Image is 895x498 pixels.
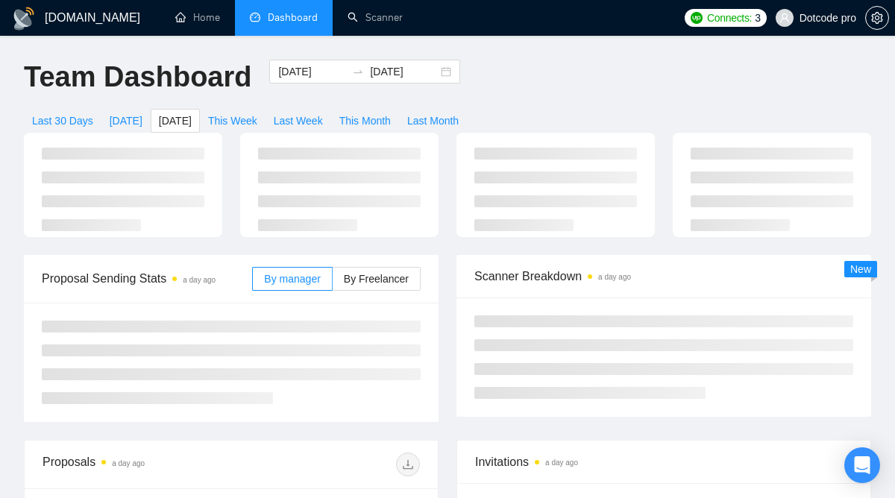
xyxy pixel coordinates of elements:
span: user [779,13,790,23]
span: Dashboard [268,11,318,24]
button: [DATE] [151,109,200,133]
span: [DATE] [159,113,192,129]
a: searchScanner [348,11,403,24]
button: Last Month [399,109,467,133]
span: Last 30 Days [32,113,93,129]
span: By Freelancer [344,273,409,285]
time: a day ago [112,459,145,467]
span: New [850,263,871,275]
img: logo [12,7,36,31]
input: End date [370,63,438,80]
h1: Team Dashboard [24,60,251,95]
button: setting [865,6,889,30]
span: Connects: [707,10,752,26]
span: setting [866,12,888,24]
span: By manager [264,273,320,285]
div: Proposals [43,453,231,476]
div: Open Intercom Messenger [844,447,880,483]
span: This Month [339,113,391,129]
input: Start date [278,63,346,80]
span: This Week [208,113,257,129]
span: swap-right [352,66,364,78]
span: Scanner Breakdown [474,267,853,286]
span: dashboard [250,12,260,22]
span: to [352,66,364,78]
img: upwork-logo.png [691,12,703,24]
span: Last Month [407,113,459,129]
button: This Week [200,109,266,133]
button: Last Week [266,109,331,133]
button: Last 30 Days [24,109,101,133]
span: Last Week [274,113,323,129]
span: Proposal Sending Stats [42,269,252,288]
span: Invitations [475,453,852,471]
span: [DATE] [110,113,142,129]
time: a day ago [183,276,216,284]
span: 3 [755,10,761,26]
time: a day ago [545,458,578,467]
a: setting [865,12,889,24]
time: a day ago [598,273,631,281]
a: homeHome [175,11,220,24]
button: [DATE] [101,109,151,133]
button: This Month [331,109,399,133]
